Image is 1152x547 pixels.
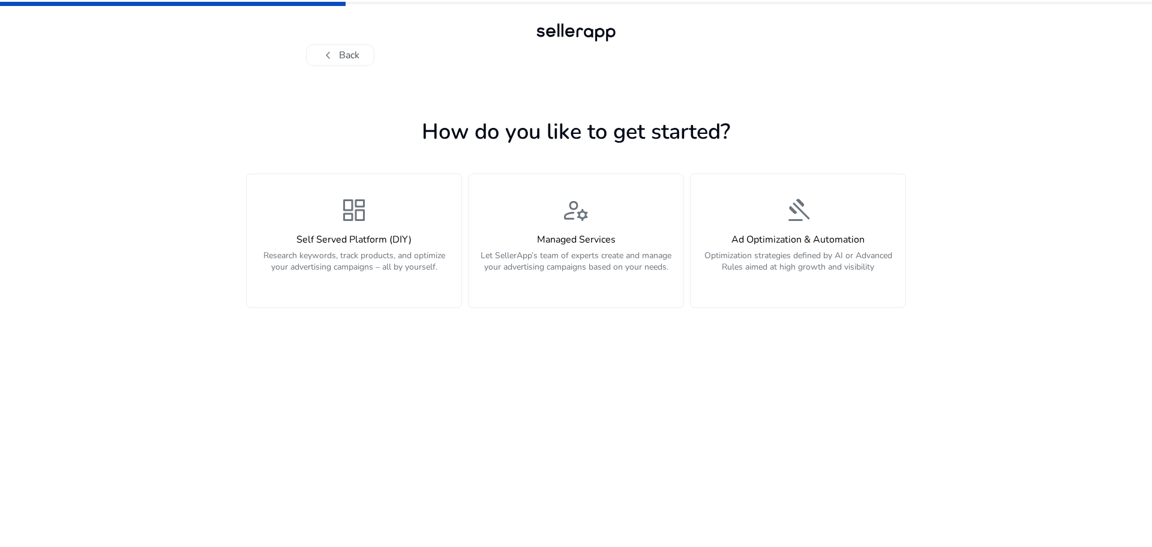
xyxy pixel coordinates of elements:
span: chevron_left [321,48,335,62]
span: manage_accounts [562,196,590,225]
p: Research keywords, track products, and optimize your advertising campaigns – all by yourself. [254,250,454,286]
button: dashboardSelf Served Platform (DIY)Research keywords, track products, and optimize your advertisi... [246,174,462,308]
h4: Ad Optimization & Automation [698,234,898,246]
button: gavelAd Optimization & AutomationOptimization strategies defined by AI or Advanced Rules aimed at... [690,174,906,308]
span: gavel [784,196,812,225]
h1: How do you like to get started? [246,119,906,145]
button: manage_accountsManaged ServicesLet SellerApp’s team of experts create and manage your advertising... [468,174,684,308]
p: Optimization strategies defined by AI or Advanced Rules aimed at high growth and visibility [698,250,898,286]
h4: Self Served Platform (DIY) [254,234,454,246]
p: Let SellerApp’s team of experts create and manage your advertising campaigns based on your needs. [476,250,676,286]
button: chevron_leftBack [306,44,374,66]
h4: Managed Services [476,234,676,246]
span: dashboard [340,196,368,225]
